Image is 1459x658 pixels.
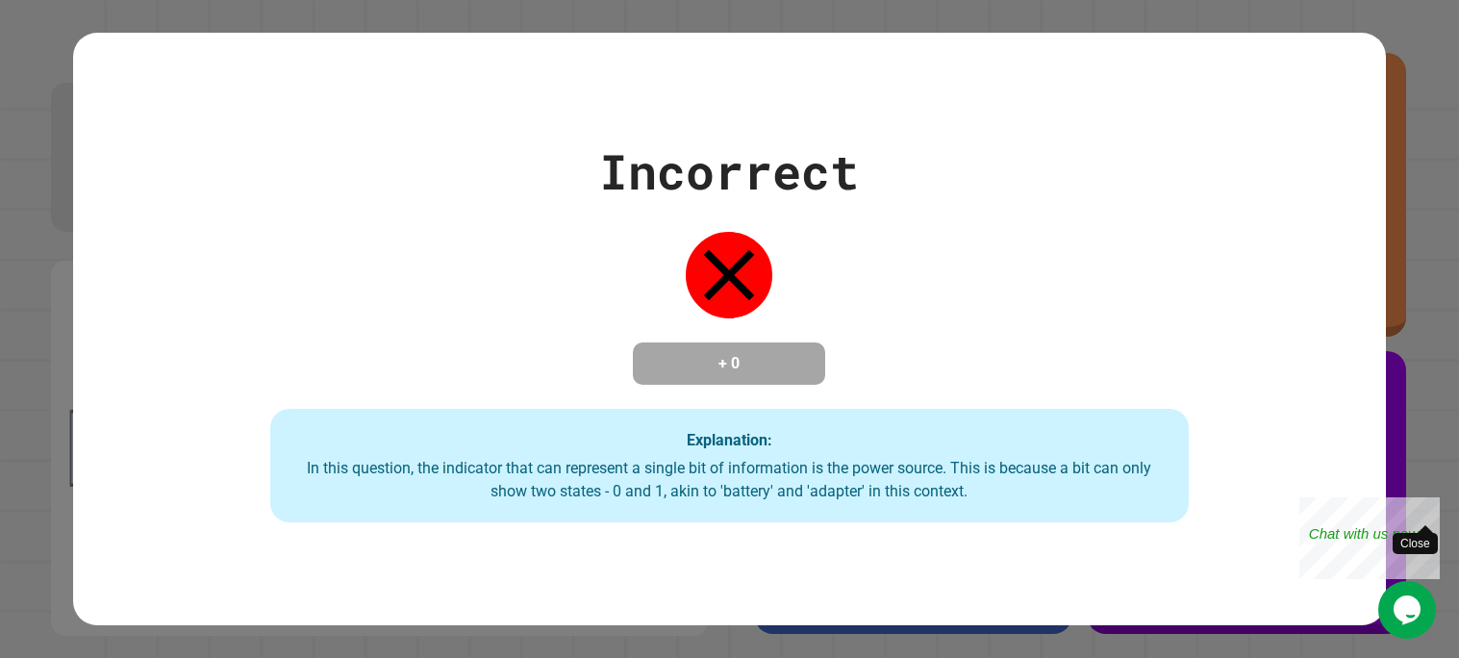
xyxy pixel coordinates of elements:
[687,431,772,449] strong: Explanation:
[599,136,859,208] div: Incorrect
[1378,581,1440,639] iframe: chat widget
[1299,497,1440,579] iframe: chat widget
[652,352,806,375] h4: + 0
[289,457,1170,503] div: In this question, the indicator that can represent a single bit of information is the power sourc...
